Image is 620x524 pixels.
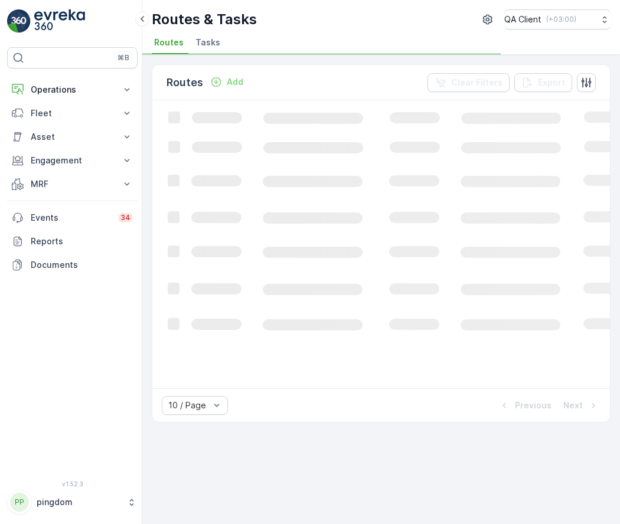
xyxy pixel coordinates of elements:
p: 34 [120,213,130,222]
p: Operations [31,84,114,96]
button: PPpingdom [7,490,138,515]
button: Engagement [7,149,138,172]
img: logo [7,9,31,33]
span: Routes [154,37,184,48]
button: QA Client(+03:00) [504,9,611,30]
p: ⌘B [118,53,129,63]
p: pingdom [37,496,121,508]
button: Asset [7,125,138,149]
button: Export [514,73,572,92]
span: v 1.52.3 [7,480,138,487]
p: MRF [31,178,114,190]
p: Reports [31,235,133,247]
p: Routes [167,74,203,91]
button: Fleet [7,101,138,125]
p: Clear Filters [451,77,502,89]
span: Tasks [195,37,220,48]
p: Events [31,212,111,224]
p: Routes & Tasks [152,10,257,29]
a: Reports [7,230,138,253]
p: Fleet [31,107,114,119]
button: Previous [497,398,553,412]
p: ( +03:00 ) [546,15,576,24]
button: Add [205,75,248,89]
button: Next [562,398,601,412]
p: Previous [515,399,552,411]
img: logo_light-DOdMpM7g.png [34,9,85,33]
p: Asset [31,131,114,143]
p: Export [538,77,565,89]
button: Clear Filters [428,73,510,92]
p: Engagement [31,155,114,166]
div: PP [10,493,29,512]
p: Documents [31,259,133,271]
a: Events34 [7,206,138,230]
a: Documents [7,253,138,277]
p: Add [227,76,243,88]
button: Operations [7,78,138,101]
p: QA Client [504,14,541,25]
p: Next [563,399,583,411]
button: MRF [7,172,138,196]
